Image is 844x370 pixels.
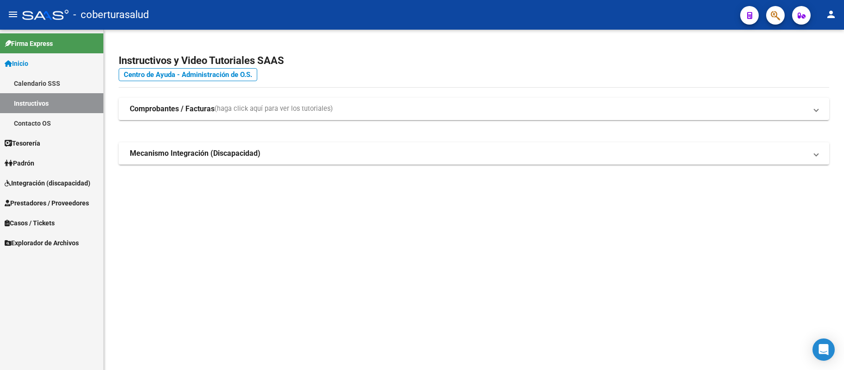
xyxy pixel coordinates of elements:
h2: Instructivos y Video Tutoriales SAAS [119,52,829,70]
mat-icon: menu [7,9,19,20]
span: - coberturasalud [73,5,149,25]
span: Prestadores / Proveedores [5,198,89,208]
span: Inicio [5,58,28,69]
strong: Mecanismo Integración (Discapacidad) [130,148,260,159]
strong: Comprobantes / Facturas [130,104,215,114]
span: Explorador de Archivos [5,238,79,248]
span: Padrón [5,158,34,168]
mat-expansion-panel-header: Mecanismo Integración (Discapacidad) [119,142,829,165]
mat-expansion-panel-header: Comprobantes / Facturas(haga click aquí para ver los tutoriales) [119,98,829,120]
mat-icon: person [825,9,837,20]
span: Firma Express [5,38,53,49]
span: Integración (discapacidad) [5,178,90,188]
a: Centro de Ayuda - Administración de O.S. [119,68,257,81]
span: Casos / Tickets [5,218,55,228]
span: Tesorería [5,138,40,148]
span: (haga click aquí para ver los tutoriales) [215,104,333,114]
div: Open Intercom Messenger [812,338,835,361]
